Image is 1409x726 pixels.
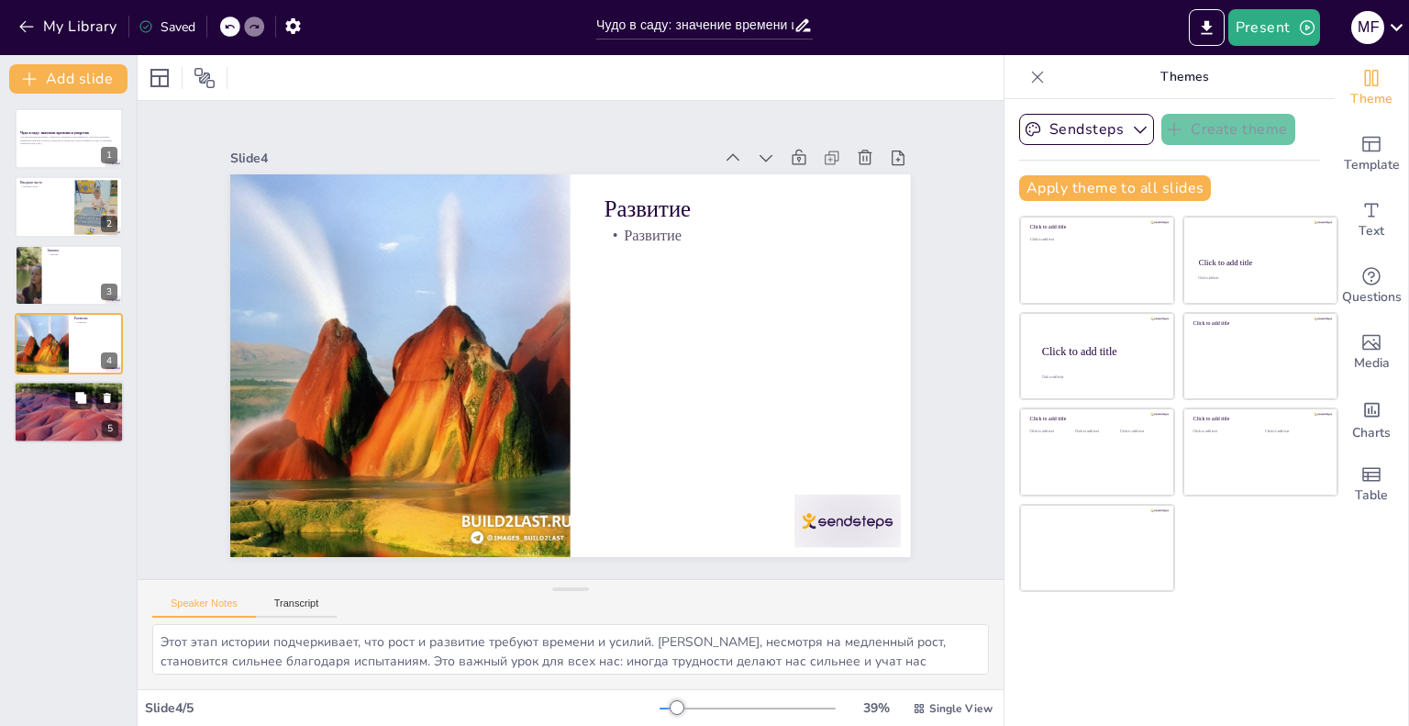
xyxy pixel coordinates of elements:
[1335,385,1408,452] div: Add charts and graphs
[1030,416,1161,422] div: Click to add title
[47,248,117,253] p: Завязка
[139,18,195,36] div: Saved
[152,624,989,675] textarea: Этот этап истории подчеркивает, что рост и развитие требуют времени и усилий. [PERSON_NAME], несм...
[1265,430,1323,434] div: Click to add text
[1352,423,1391,443] span: Charts
[20,180,69,185] p: Вводная часть
[152,598,256,618] button: Speaker Notes
[20,142,117,146] p: Generated with [URL]
[101,216,117,232] div: 2
[101,352,117,369] div: 4
[14,381,124,443] div: 5
[70,386,92,408] button: Duplicate Slide
[1351,9,1384,46] button: M F
[102,420,118,437] div: 5
[1228,9,1320,46] button: Present
[101,147,117,163] div: 1
[20,136,117,142] p: Эта презентация расскажет о важности терпения и настойчивости, используя метафору маленького ябло...
[1354,353,1390,374] span: Media
[194,67,216,89] span: Position
[20,131,89,135] strong: Чудо в саду: значение времени и упорства
[363,64,451,337] p: Развитие
[15,108,123,169] div: 1
[1335,452,1408,518] div: Add a table
[145,63,174,93] div: Layout
[1052,55,1316,99] p: Themes
[1161,114,1295,145] button: Create theme
[1198,276,1320,280] div: Click to add text
[256,598,338,618] button: Transcript
[1120,430,1161,434] div: Click to add text
[929,701,993,716] span: Single View
[1199,258,1321,267] div: Click to add title
[1042,374,1158,378] div: Click to add body
[20,184,69,188] p: Вводная часть
[19,384,118,389] p: Кульминация
[14,12,125,41] button: My Library
[1030,430,1071,434] div: Click to add text
[74,316,117,321] p: Развитие
[9,64,128,94] button: Add slide
[854,699,898,717] div: 39 %
[101,284,117,300] div: 3
[1335,55,1408,121] div: Change the overall theme
[15,313,123,374] div: 4
[1193,430,1251,434] div: Click to add text
[1030,238,1161,242] div: Click to add text
[1193,416,1325,422] div: Click to add title
[1355,486,1388,506] span: Table
[15,245,123,306] div: 3
[1351,11,1384,44] div: M F
[1042,344,1159,357] div: Click to add title
[1075,430,1116,434] div: Click to add text
[96,386,118,408] button: Delete Slide
[1359,221,1384,241] span: Text
[1335,253,1408,319] div: Get real-time input from your audience
[19,389,118,393] p: Кульминация
[1335,319,1408,385] div: Add images, graphics, shapes or video
[1189,9,1225,46] button: Export to PowerPoint
[394,61,472,331] p: Развитие
[1350,89,1392,109] span: Theme
[47,252,117,256] p: Завязка
[1335,187,1408,253] div: Add text boxes
[1335,121,1408,187] div: Add ready made slides
[1019,175,1211,201] button: Apply theme to all slides
[1193,320,1325,327] div: Click to add title
[1030,224,1161,230] div: Click to add title
[74,321,117,325] p: Развитие
[1342,287,1402,307] span: Questions
[1344,155,1400,175] span: Template
[354,238,472,713] div: Slide 4
[15,176,123,237] div: 2
[596,12,793,39] input: Insert title
[1019,114,1154,145] button: Sendsteps
[145,699,660,717] div: Slide 4 / 5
